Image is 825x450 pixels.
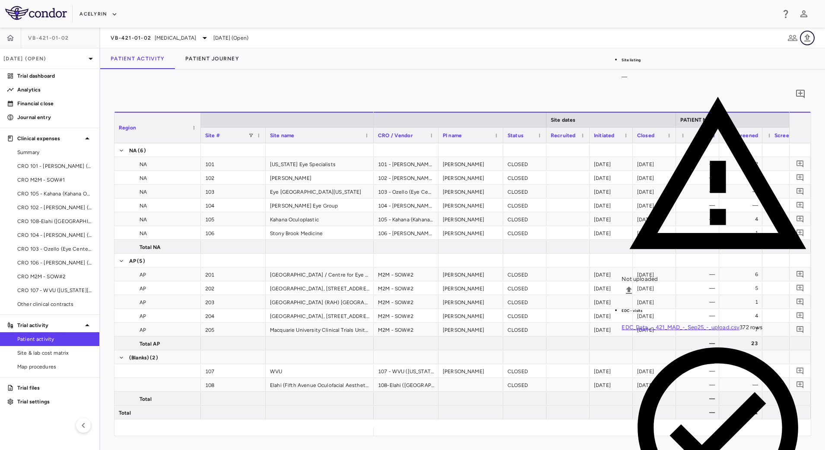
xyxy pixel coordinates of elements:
div: [GEOGRAPHIC_DATA], [STREET_ADDRESS] [266,309,374,322]
h6: Site listing [622,56,815,64]
div: WVU [266,364,374,378]
div: 108 [201,378,266,391]
div: 106 [201,226,266,239]
div: [DATE] [590,281,633,295]
span: CRO 104 - [PERSON_NAME] ([PERSON_NAME] Eye Group) [17,231,92,239]
div: M2M - SOW#2 [374,281,438,295]
img: logo-full-BYUhSk78.svg [5,6,67,20]
div: CLOSED [503,198,546,212]
div: [PERSON_NAME] [438,309,503,322]
div: [PERSON_NAME] [438,185,503,198]
span: Site dates [551,117,576,123]
div: CLOSED [503,226,546,239]
span: VB-421-01-02 [28,35,69,41]
div: M2M - SOW#2 [374,295,438,308]
span: CRO 106 - [PERSON_NAME] ([GEOGRAPHIC_DATA]) [17,259,92,267]
span: [DATE] (Open) [213,34,248,42]
div: M2M - SOW#2 [374,323,438,336]
div: [DATE] [590,212,633,226]
span: Region [119,125,136,131]
span: 372 rows [739,324,762,330]
div: [DATE] [590,267,633,281]
div: [DATE] [590,364,633,378]
div: CLOSED [503,309,546,322]
span: Total NA [140,240,161,254]
span: Status [508,132,524,138]
span: AP [129,254,136,268]
div: CLOSED [503,364,546,378]
span: Total AP [140,337,160,351]
div: 101 - [PERSON_NAME] (East Coast Institute for Research) [374,157,438,170]
div: [PERSON_NAME] [438,295,503,308]
div: [GEOGRAPHIC_DATA] / Centre for Eye Research [GEOGRAPHIC_DATA] (CERA) [STREET_ADDRESS] [266,267,374,281]
span: Initiated [594,132,614,138]
div: 105 - Kahana (Kahana Oculoplastic Surgery) [374,212,438,226]
span: NA [140,199,147,213]
span: Upload [622,286,636,293]
div: 104 [201,198,266,212]
div: [US_STATE] Eye Specialists [266,157,374,170]
div: 107 - WVU ([US_STATE][GEOGRAPHIC_DATA]) [374,364,438,378]
div: [PERSON_NAME] [438,171,503,184]
span: Total [140,392,152,406]
div: 104 - [PERSON_NAME] ([PERSON_NAME] Eye Group) [374,198,438,212]
div: CLOSED [503,378,546,391]
span: NA [140,157,147,171]
span: NA [140,213,147,227]
p: Clinical expenses [17,135,82,142]
div: 108-Elahi ([GEOGRAPHIC_DATA] Aesthetic Surgery [374,378,438,391]
div: 103 - Ozello (Eye Center of [GEOGRAPHIC_DATA][US_STATE]) [374,185,438,198]
p: [DATE] (Open) [3,55,86,63]
span: (Blanks) [129,351,149,365]
span: Total [119,406,131,420]
span: NA [129,144,137,157]
span: Recruited [551,132,575,138]
span: Patient activity [17,335,92,343]
span: Site # [205,132,220,138]
span: (6) [138,144,146,157]
div: 103 [201,185,266,198]
h6: EDC - visits [622,307,815,315]
span: NA [140,171,147,185]
div: [DATE] [590,378,633,391]
div: [PERSON_NAME] [438,226,503,239]
div: M2M - SOW#2 [374,267,438,281]
div: CLOSED [503,267,546,281]
div: M2M - SOW#2 [374,309,438,322]
div: [PERSON_NAME] [438,364,503,378]
span: AP [140,309,146,323]
div: [PERSON_NAME] [266,171,374,184]
div: 102 [201,171,266,184]
span: CRO M2M - SOW#2 [17,273,92,280]
div: [PERSON_NAME] Eye Group [266,198,374,212]
span: Not uploaded [622,276,658,282]
span: AP [140,282,146,296]
span: NA [140,185,147,199]
div: 201 [201,267,266,281]
span: Site name [270,132,294,138]
div: [DATE] [590,198,633,212]
div: CLOSED [503,295,546,308]
div: CLOSED [503,185,546,198]
span: CRO 101 - [PERSON_NAME] (East Coast Institute for Research) [17,162,92,170]
div: 106 - [PERSON_NAME] ([GEOGRAPHIC_DATA]) [374,226,438,239]
p: Trial settings [17,398,92,406]
span: (2) [150,351,158,365]
div: 101 [201,157,266,170]
span: CRO 105 - Kahana (Kahana Oculoplastic Surgery) [17,190,92,198]
div: [DATE] [590,295,633,308]
div: [DATE] [590,185,633,198]
span: CRO / Vendor [378,132,413,138]
span: CRO 102 - [PERSON_NAME] (Raymour Investments) [17,204,92,211]
span: Other clinical contracts [17,300,92,308]
span: (5) [137,254,145,268]
div: 105 [201,212,266,226]
span: — [622,74,627,80]
div: [PERSON_NAME] [438,267,503,281]
div: [PERSON_NAME] [438,212,503,226]
span: CRO M2M - SOW#1 [17,176,92,184]
div: Stony Brook Medicine [266,226,374,239]
span: CRO 108-Elahi ([GEOGRAPHIC_DATA] Aesthetic Surgery [17,217,92,225]
p: Analytics [17,86,92,94]
p: Journal entry [17,113,92,121]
